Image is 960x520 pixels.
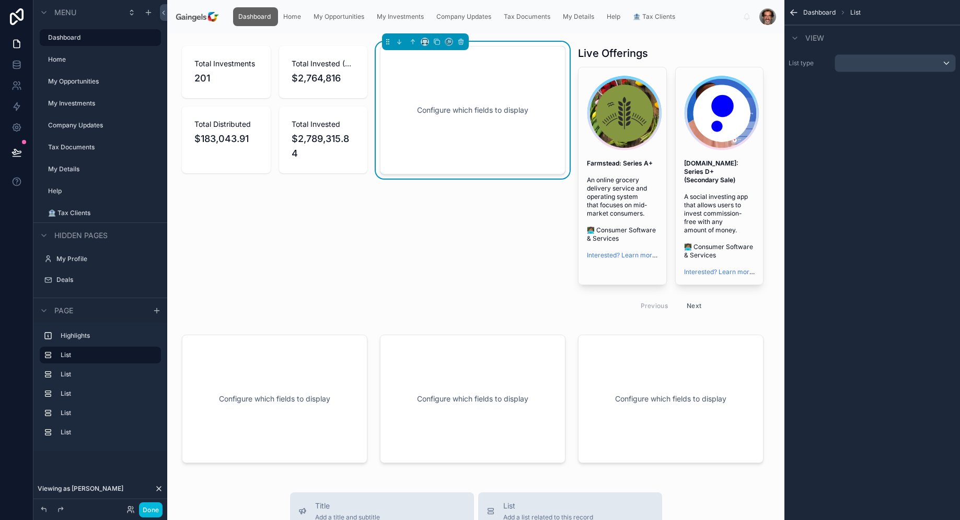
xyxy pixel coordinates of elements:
[805,33,824,43] span: View
[61,332,153,340] label: Highlights
[850,8,861,17] span: List
[176,8,221,25] img: App logo
[607,13,620,21] span: Help
[48,99,155,108] label: My Investments
[499,7,558,26] a: Tax Documents
[139,502,163,517] button: Done
[372,7,431,26] a: My Investments
[56,276,155,284] label: Deals
[628,7,683,26] a: 🏦 Tax Clients
[563,13,594,21] span: My Details
[48,33,155,42] label: Dashboard
[503,501,593,511] span: List
[48,121,155,129] label: Company Updates
[61,409,153,417] label: List
[278,7,308,26] a: Home
[56,255,155,263] label: My Profile
[54,7,76,18] span: Menu
[48,165,155,173] label: My Details
[789,59,830,67] label: List type
[504,13,550,21] span: Tax Documents
[558,7,602,26] a: My Details
[436,13,491,21] span: Company Updates
[233,7,278,26] a: Dashboard
[48,209,155,217] label: 🏦 Tax Clients
[315,501,380,511] span: Title
[283,13,301,21] span: Home
[377,13,424,21] span: My Investments
[431,7,499,26] a: Company Updates
[48,55,155,64] label: Home
[308,7,372,26] a: My Opportunities
[61,370,153,379] label: List
[33,323,167,451] div: scrollable content
[397,63,548,157] div: Configure which fields to display
[48,77,155,86] label: My Opportunities
[61,389,153,398] label: List
[602,7,628,26] a: Help
[54,305,73,316] span: Page
[238,13,271,21] span: Dashboard
[38,484,123,493] span: Viewing as [PERSON_NAME]
[229,5,743,28] div: scrollable content
[61,351,153,359] label: List
[314,13,364,21] span: My Opportunities
[61,428,153,436] label: List
[633,13,675,21] span: 🏦 Tax Clients
[48,187,155,195] label: Help
[48,143,155,151] label: Tax Documents
[803,8,836,17] span: Dashboard
[54,230,108,241] span: Hidden pages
